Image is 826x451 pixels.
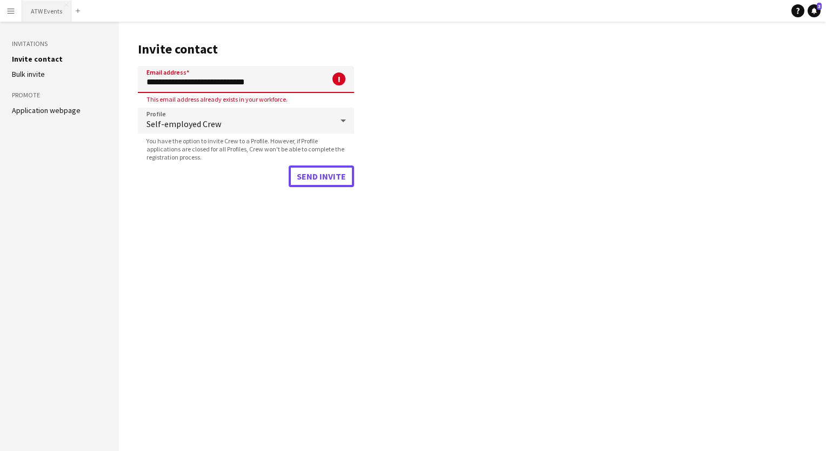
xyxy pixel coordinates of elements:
[12,69,45,79] a: Bulk invite
[817,3,822,10] span: 3
[138,41,354,57] h1: Invite contact
[138,95,296,103] span: This email address already exists in your workforce.
[289,165,354,187] button: Send invite
[22,1,71,22] button: ATW Events
[808,4,821,17] a: 3
[146,118,332,129] span: Self-employed Crew
[12,105,81,115] a: Application webpage
[12,54,63,64] a: Invite contact
[138,137,354,161] span: You have the option to invite Crew to a Profile. However, if Profile applications are closed for ...
[12,39,107,49] h3: Invitations
[12,90,107,100] h3: Promote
